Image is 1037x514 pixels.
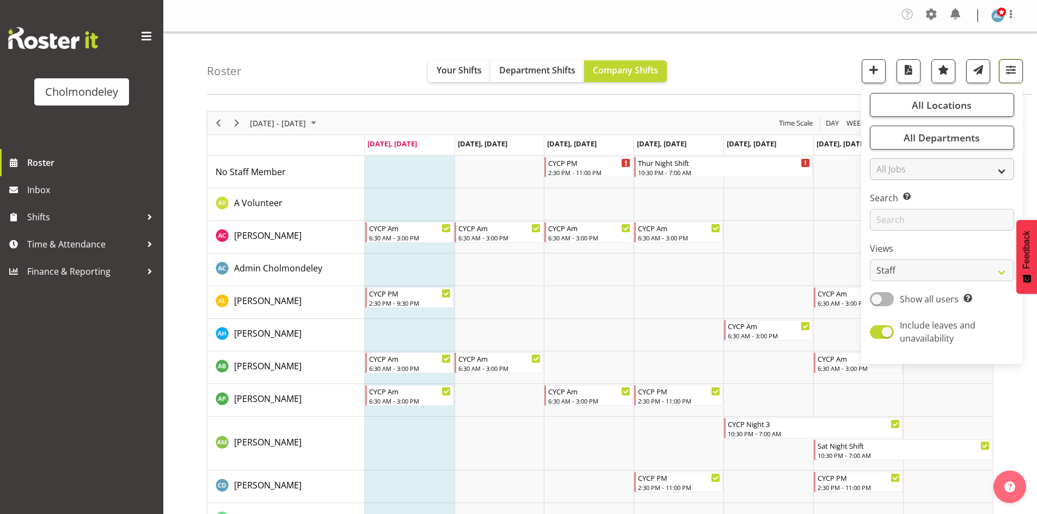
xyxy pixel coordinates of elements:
[818,483,900,492] div: 2:30 PM - 11:00 PM
[207,417,365,470] td: Andrea McMurray resource
[593,64,658,76] span: Company Shifts
[728,331,810,340] div: 6:30 AM - 3:00 PM
[638,157,810,168] div: Thur Night Shift
[369,288,451,299] div: CYCP PM
[724,418,903,438] div: Andrea McMurray"s event - CYCP Night 3 Begin From Friday, September 5, 2025 at 10:30:00 PM GMT+12...
[234,262,322,274] span: Admin Cholmondeley
[234,360,302,373] a: [PERSON_NAME]
[234,360,302,372] span: [PERSON_NAME]
[634,472,723,492] div: Camille Davidson"s event - CYCP PM Begin From Thursday, September 4, 2025 at 2:30:00 PM GMT+12:00...
[818,472,900,483] div: CYCP PM
[870,126,1014,150] button: All Departments
[870,209,1014,231] input: Search
[458,353,541,364] div: CYCP Am
[207,319,365,351] td: Alexzarn Harmer resource
[931,59,955,83] button: Highlight an important date within the roster.
[365,287,454,308] div: Alexandra Landolt"s event - CYCP PM Begin From Monday, September 1, 2025 at 2:30:00 PM GMT+12:00 ...
[1022,231,1032,269] span: Feedback
[904,131,980,144] span: All Departments
[991,9,1004,22] img: additional-cycp-required1509.jpg
[548,233,630,242] div: 6:30 AM - 3:00 PM
[845,116,867,130] button: Timeline Week
[818,353,900,364] div: CYCP Am
[825,116,840,130] span: Day
[458,233,541,242] div: 6:30 AM - 3:00 PM
[728,418,900,429] div: CYCP Night 3
[999,59,1023,83] button: Filter Shifts
[862,59,886,83] button: Add a new shift
[544,157,633,177] div: No Staff Member"s event - CYCP PM Begin From Wednesday, September 3, 2025 at 2:30:00 PM GMT+12:00...
[817,139,866,148] span: [DATE], [DATE]
[818,440,990,451] div: Sat Night Shift
[455,352,543,373] div: Ally Brown"s event - CYCP Am Begin From Tuesday, September 2, 2025 at 6:30:00 AM GMT+12:00 Ends A...
[548,157,630,168] div: CYCP PM
[216,165,286,178] a: No Staff Member
[234,393,302,405] span: [PERSON_NAME]
[369,222,451,233] div: CYCP Am
[638,386,720,397] div: CYCP PM
[207,384,365,417] td: Amelie Paroll resource
[777,116,815,130] button: Time Scale
[207,65,242,77] h4: Roster
[637,139,686,148] span: [DATE], [DATE]
[966,59,990,83] button: Send a list of all shifts for the selected filtered period to all rostered employees.
[207,351,365,384] td: Ally Brown resource
[824,116,841,130] button: Timeline Day
[778,116,814,130] span: Time Scale
[228,112,246,134] div: Next
[234,229,302,242] a: [PERSON_NAME]
[499,64,575,76] span: Department Shifts
[897,59,921,83] button: Download a PDF of the roster according to the set date range.
[818,451,990,460] div: 10:30 PM - 7:00 AM
[207,253,365,286] td: Admin Cholmondeley resource
[458,139,507,148] span: [DATE], [DATE]
[814,287,903,308] div: Alexandra Landolt"s event - CYCP Am Begin From Saturday, September 6, 2025 at 6:30:00 AM GMT+12:0...
[428,60,490,82] button: Your Shifts
[490,60,584,82] button: Department Shifts
[249,116,307,130] span: [DATE] - [DATE]
[234,197,283,209] span: A Volunteer
[870,242,1014,255] label: Views
[369,353,451,364] div: CYCP Am
[207,221,365,253] td: Abigail Chessum resource
[458,222,541,233] div: CYCP Am
[234,392,302,405] a: [PERSON_NAME]
[45,84,118,100] div: Cholmondeley
[634,157,813,177] div: No Staff Member"s event - Thur Night Shift Begin From Thursday, September 4, 2025 at 10:30:00 PM ...
[634,222,723,243] div: Abigail Chessum"s event - CYCP Am Begin From Thursday, September 4, 2025 at 6:30:00 AM GMT+12:00 ...
[634,385,723,406] div: Amelie Paroll"s event - CYCP PM Begin From Thursday, September 4, 2025 at 2:30:00 PM GMT+12:00 En...
[369,386,451,397] div: CYCP Am
[369,233,451,242] div: 6:30 AM - 3:00 PM
[818,299,900,307] div: 6:30 AM - 3:00 PM
[234,479,302,491] span: [PERSON_NAME]
[544,385,633,406] div: Amelie Paroll"s event - CYCP Am Begin From Wednesday, September 3, 2025 at 6:30:00 AM GMT+12:00 E...
[547,139,597,148] span: [DATE], [DATE]
[845,116,866,130] span: Week
[234,295,302,307] span: [PERSON_NAME]
[544,222,633,243] div: Abigail Chessum"s event - CYCP Am Begin From Wednesday, September 3, 2025 at 6:30:00 AM GMT+12:00...
[234,294,302,307] a: [PERSON_NAME]
[234,436,302,448] span: [PERSON_NAME]
[814,472,903,492] div: Camille Davidson"s event - CYCP PM Begin From Saturday, September 6, 2025 at 2:30:00 PM GMT+12:00...
[638,472,720,483] div: CYCP PM
[216,166,286,178] span: No Staff Member
[724,320,813,340] div: Alexzarn Harmer"s event - CYCP Am Begin From Friday, September 5, 2025 at 6:30:00 AM GMT+12:00 En...
[814,352,903,373] div: Ally Brown"s event - CYCP Am Begin From Saturday, September 6, 2025 at 6:30:00 AM GMT+12:00 Ends ...
[548,386,630,397] div: CYCP Am
[369,299,451,307] div: 2:30 PM - 9:30 PM
[1004,481,1015,492] img: help-xxl-2.png
[638,168,810,177] div: 10:30 PM - 7:00 AM
[900,319,975,344] span: Include leaves and unavailability
[912,98,972,112] span: All Locations
[814,439,992,460] div: Andrea McMurray"s event - Sat Night Shift Begin From Saturday, September 6, 2025 at 10:30:00 PM G...
[818,288,900,299] div: CYCP Am
[870,191,1014,205] label: Search
[234,196,283,209] a: A Volunteer
[548,222,630,233] div: CYCP Am
[365,352,454,373] div: Ally Brown"s event - CYCP Am Begin From Monday, September 1, 2025 at 6:30:00 AM GMT+12:00 Ends At...
[548,168,630,177] div: 2:30 PM - 11:00 PM
[365,222,454,243] div: Abigail Chessum"s event - CYCP Am Begin From Monday, September 1, 2025 at 6:30:00 AM GMT+12:00 En...
[207,188,365,221] td: A Volunteer resource
[548,397,630,405] div: 6:30 AM - 3:00 PM
[8,27,98,49] img: Rosterit website logo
